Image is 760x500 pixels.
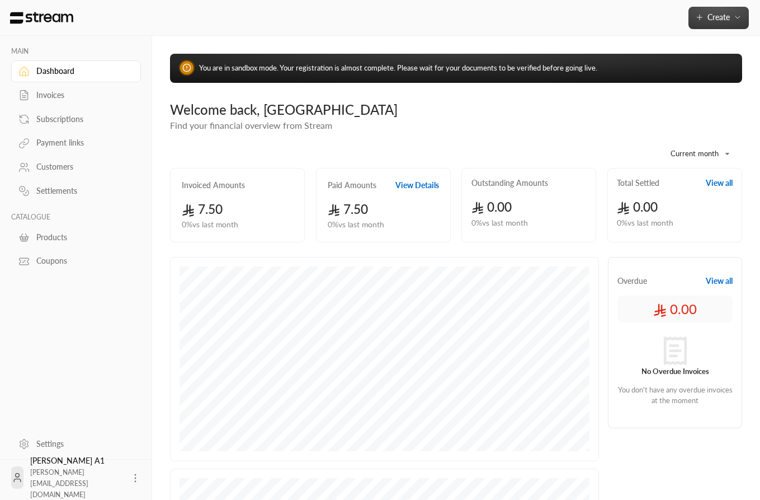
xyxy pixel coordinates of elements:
button: Create [688,7,749,29]
h2: Outstanding Amounts [471,177,548,189]
div: Invoices [36,90,127,101]
a: Invoices [11,85,141,106]
span: 0 % vs last month [617,217,673,229]
div: Products [36,232,127,243]
a: Coupons [11,250,141,272]
button: View Details [395,180,439,191]
span: 7.50 [182,202,223,217]
p: CATALOGUE [11,213,141,222]
span: 7.50 [328,202,369,217]
span: 0.00 [471,199,512,214]
a: Products [11,226,141,248]
span: [PERSON_NAME][EMAIL_ADDRESS][DOMAIN_NAME] [30,468,88,499]
span: 0 % vs last month [182,219,238,231]
div: Subscriptions [36,114,127,125]
a: Customers [11,156,141,178]
a: Payment links [11,132,141,154]
a: Subscriptions [11,108,141,130]
span: 0 % vs last month [328,219,384,231]
span: Find your financial overview from Stream [170,120,332,130]
div: [PERSON_NAME] A1 [30,455,123,500]
div: Customers [36,161,127,172]
div: Settings [36,438,127,450]
strong: No Overdue Invoices [641,367,709,376]
div: Dashboard [36,66,127,77]
a: Settlements [11,180,141,202]
div: Payment links [36,137,127,148]
button: View all [706,177,733,189]
span: You are in sandbox mode. Your registration is almost complete. Please wait for your documents to ... [199,63,597,72]
a: Settings [11,433,141,455]
p: You don't have any overdue invoices at the moment [617,385,733,406]
span: Create [707,12,730,22]
div: Settlements [36,185,127,197]
div: Coupons [36,255,127,267]
h2: Invoiced Amounts [182,180,245,191]
button: View all [706,275,733,287]
h2: Paid Amounts [328,180,376,191]
a: Dashboard [11,60,141,82]
p: MAIN [11,47,141,56]
span: Overdue [617,275,647,287]
span: 0 % vs last month [471,217,528,229]
span: 0.00 [653,300,697,318]
img: Logo [9,12,74,24]
h2: Total Settled [617,177,659,189]
div: Current month [653,139,737,169]
div: Welcome back, [GEOGRAPHIC_DATA] [170,101,742,119]
span: 0.00 [617,199,658,214]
